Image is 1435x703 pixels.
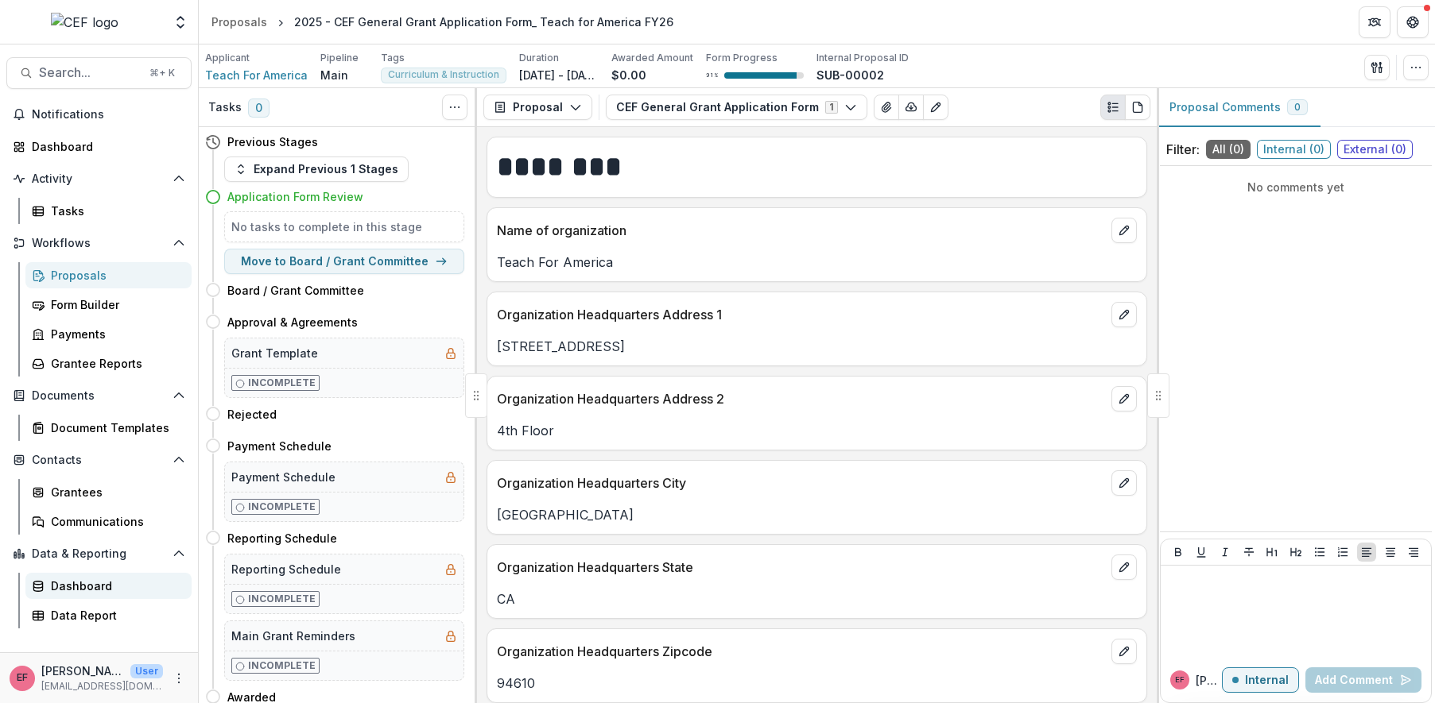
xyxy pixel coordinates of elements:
p: Organization Headquarters Address 2 [497,389,1105,408]
button: edit [1111,639,1137,664]
p: $0.00 [611,67,646,83]
p: Awarded Amount [611,51,693,65]
p: Incomplete [248,659,316,673]
button: Edit as form [923,95,948,120]
button: Expand Previous 1 Stages [224,156,409,182]
div: Dashboard [32,138,179,155]
button: Underline [1192,543,1211,562]
p: Internal [1245,674,1289,687]
a: Dashboard [25,573,192,599]
p: 91 % [706,70,718,81]
button: Move to Board / Grant Committee [224,249,464,274]
button: Strike [1239,543,1259,562]
a: Grantees [25,479,192,505]
div: Tasks [51,203,179,219]
p: Applicant [205,51,250,65]
h4: Reporting Schedule [227,530,337,547]
span: 0 [1294,102,1301,113]
button: Bullet List [1310,543,1329,562]
a: Communications [25,508,192,535]
h5: No tasks to complete in this stage [231,218,457,235]
p: Incomplete [248,500,316,514]
a: Grantee Reports [25,350,192,377]
button: CEF General Grant Application Form1 [606,95,867,120]
button: PDF view [1125,95,1150,120]
span: All ( 0 ) [1206,140,1251,159]
button: edit [1111,470,1137,496]
div: Data Report [51,607,179,624]
button: Search... [6,57,192,89]
span: Search... [39,65,140,80]
img: CEF logo [51,13,118,32]
h4: Payment Schedule [227,438,332,454]
span: Curriculum & Instruction [388,69,499,80]
button: Open Contacts [6,447,192,473]
span: Workflows [32,237,166,250]
button: Ordered List [1333,543,1352,562]
button: Plaintext view [1100,95,1126,120]
button: Get Help [1397,6,1429,38]
p: Organization Headquarters Address 1 [497,305,1105,324]
button: Bold [1169,543,1188,562]
h4: Previous Stages [227,133,318,150]
button: Heading 2 [1286,543,1305,562]
button: edit [1111,218,1137,243]
span: Activity [32,172,166,186]
span: Notifications [32,108,185,122]
div: 2025 - CEF General Grant Application Form_ Teach for America FY26 [294,14,673,30]
p: [EMAIL_ADDRESS][DOMAIN_NAME] [41,679,163,693]
p: Incomplete [248,592,316,606]
p: Pipeline [320,51,359,65]
button: Proposal [483,95,592,120]
h5: Reporting Schedule [231,561,341,577]
button: Open Documents [6,383,192,408]
div: Dashboard [51,577,179,594]
a: Proposals [25,262,192,288]
div: Erendira Flores [1175,676,1185,684]
div: Grantee Reports [51,355,179,372]
button: View Attached Files [874,95,899,120]
p: No comments yet [1166,179,1425,195]
h5: Payment Schedule [231,469,335,485]
p: Duration [519,51,559,65]
button: Partners [1359,6,1390,38]
a: Teach For America [205,67,308,83]
a: Form Builder [25,292,192,318]
button: Open entity switcher [169,6,192,38]
button: More [169,669,188,688]
p: CA [497,589,1137,608]
button: Internal [1222,667,1299,693]
p: Incomplete [248,376,316,390]
button: Align Left [1357,543,1376,562]
h4: Approval & Agreements [227,314,358,330]
p: SUB-00002 [816,67,884,83]
div: Proposals [211,14,267,30]
h4: Rejected [227,406,277,423]
h5: Grant Template [231,345,318,361]
a: Tasks [25,198,192,224]
button: Align Right [1404,543,1423,562]
button: Open Activity [6,166,192,191]
span: Internal ( 0 ) [1257,140,1331,159]
p: Filter: [1166,140,1200,159]
button: edit [1111,386,1137,411]
p: [STREET_ADDRESS] [497,337,1137,356]
button: edit [1111,302,1137,327]
p: Organization Headquarters Zipcode [497,642,1105,661]
p: Tags [381,51,405,65]
span: Data & Reporting [32,547,166,561]
button: Toggle View Cancelled Tasks [442,95,467,120]
p: 4th Floor [497,421,1137,440]
p: 94610 [497,674,1137,693]
button: edit [1111,554,1137,580]
nav: breadcrumb [205,10,680,33]
div: Document Templates [51,419,179,436]
a: Document Templates [25,415,192,441]
div: Communications [51,513,179,530]
p: Form Progress [706,51,778,65]
button: Open Data & Reporting [6,541,192,566]
button: Open Workflows [6,230,192,256]
div: Grantees [51,484,179,500]
h3: Tasks [208,101,242,114]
